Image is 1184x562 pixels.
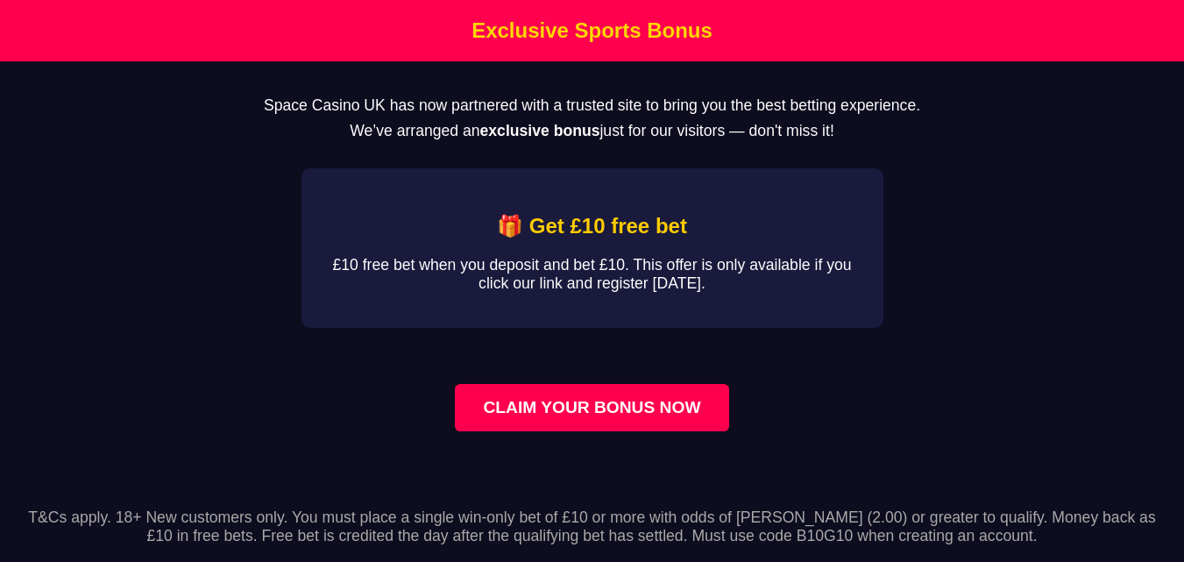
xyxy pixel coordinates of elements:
p: Space Casino UK has now partnered with a trusted site to bring you the best betting experience. [28,96,1156,115]
h2: 🎁 Get £10 free bet [330,214,855,238]
p: We’ve arranged an just for our visitors — don't miss it! [28,122,1156,140]
strong: exclusive bonus [480,122,600,139]
p: T&Cs apply. 18+ New customers only. You must place a single win-only bet of £10 or more with odds... [14,509,1170,545]
p: £10 free bet when you deposit and bet £10. This offer is only available if you click our link and... [330,256,855,293]
div: Affiliate Bonus [301,168,883,328]
a: Claim your bonus now [455,384,728,431]
h1: Exclusive Sports Bonus [4,18,1180,43]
